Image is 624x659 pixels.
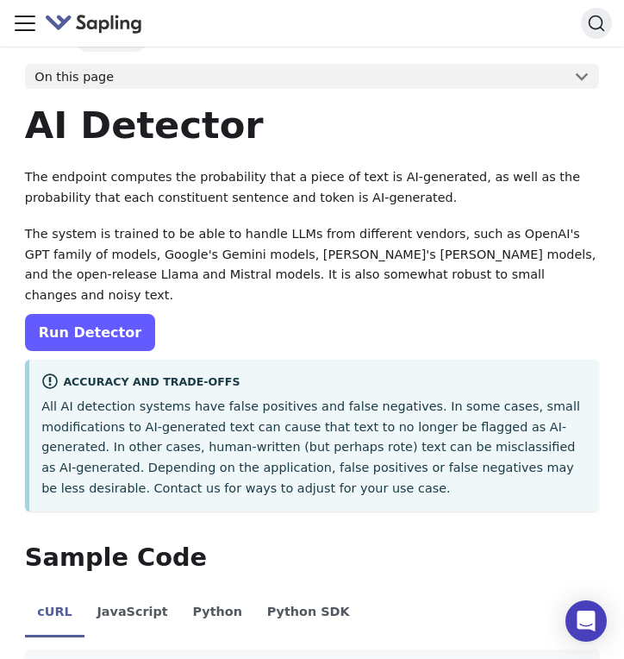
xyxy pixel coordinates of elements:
p: All AI detection systems have false positives and false negatives. In some cases, small modificat... [41,397,587,499]
div: Open Intercom Messenger [565,600,607,642]
div: Accuracy and Trade-offs [41,373,587,393]
h2: Sample Code [25,543,599,574]
li: cURL [25,589,84,637]
p: The system is trained to be able to handle LLMs from different vendors, such as OpenAI's GPT fami... [25,224,599,306]
button: On this page [25,64,599,90]
li: JavaScript [84,589,180,637]
h1: AI Detector [25,102,599,148]
p: The endpoint computes the probability that a piece of text is AI-generated, as well as the probab... [25,167,599,209]
img: Sapling.ai [45,11,143,36]
button: Search (Command+K) [581,8,612,39]
li: Python SDK [254,589,362,637]
a: Run Detector [25,314,155,351]
a: Sapling.ai [45,11,149,36]
button: Toggle navigation bar [12,10,38,36]
li: Python [180,589,254,637]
